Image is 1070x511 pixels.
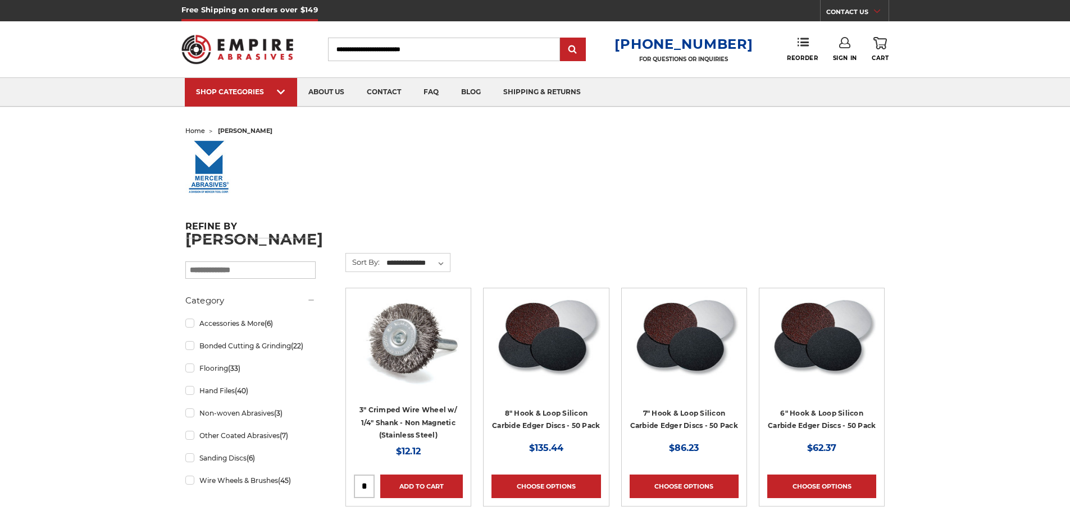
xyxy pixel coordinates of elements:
[492,78,592,107] a: shipping & returns
[833,54,857,62] span: Sign In
[872,54,889,62] span: Cart
[669,443,699,453] span: $86.23
[185,336,316,356] a: Bonded Cutting & Grinding
[767,475,876,498] a: Choose Options
[346,254,380,270] label: Sort By:
[354,296,463,440] a: Crimped Wire Wheel with Shank Non Magnetic
[196,88,286,96] div: SHOP CATEGORIES
[614,36,753,52] a: [PHONE_NUMBER]
[356,78,412,107] a: contact
[185,221,316,238] h5: Refine by
[185,381,316,400] a: Hand Files
[562,39,584,61] input: Submit
[385,255,450,271] select: Sort By:
[185,358,316,378] a: Flooring
[396,446,421,457] span: $12.12
[185,471,316,490] a: Wire Wheels & Brushes
[412,78,450,107] a: faq
[787,54,818,62] span: Reorder
[630,475,739,498] a: Choose Options
[630,296,739,440] a: Silicon Carbide 7" Hook & Loop Edger Discs
[826,6,889,21] a: CONTACT US
[297,78,356,107] a: about us
[767,296,876,386] img: Silicon Carbide 6" Hook & Loop Edger Discs
[185,139,233,195] img: mercerlogo_1427640391__81402.original.jpg
[491,475,600,498] a: Choose Options
[228,364,240,372] span: (33)
[291,342,303,350] span: (22)
[185,426,316,445] a: Other Coated Abrasives
[235,386,248,395] span: (40)
[807,443,836,453] span: $62.37
[491,296,600,440] a: Silicon Carbide 8" Hook & Loop Edger Discs
[274,409,283,417] span: (3)
[354,296,463,386] img: Crimped Wire Wheel with Shank Non Magnetic
[218,127,272,135] span: [PERSON_NAME]
[185,314,316,333] a: Accessories & More
[872,37,889,62] a: Cart
[529,443,563,453] span: $135.44
[614,56,753,63] p: FOR QUESTIONS OR INQUIRIES
[265,319,273,328] span: (6)
[450,78,492,107] a: blog
[185,127,205,135] a: home
[630,296,739,386] img: Silicon Carbide 7" Hook & Loop Edger Discs
[787,37,818,61] a: Reorder
[380,475,463,498] a: Add to Cart
[278,476,291,485] span: (45)
[185,232,885,247] h1: [PERSON_NAME]
[767,296,876,440] a: Silicon Carbide 6" Hook & Loop Edger Discs
[185,403,316,423] a: Non-woven Abrasives
[280,431,288,440] span: (7)
[185,448,316,468] a: Sanding Discs
[181,27,294,71] img: Empire Abrasives
[247,454,255,462] span: (6)
[185,294,316,307] h5: Category
[491,296,600,386] img: Silicon Carbide 8" Hook & Loop Edger Discs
